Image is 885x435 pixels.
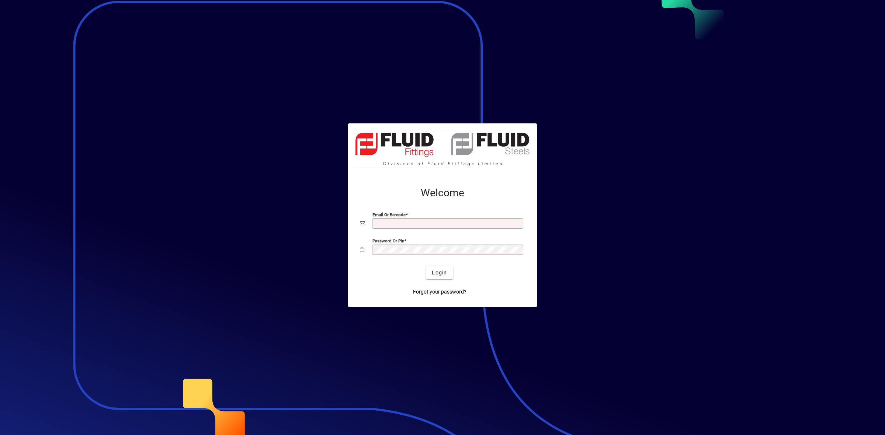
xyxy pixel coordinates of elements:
[413,288,466,296] span: Forgot your password?
[410,285,469,298] a: Forgot your password?
[372,238,404,243] mat-label: Password or Pin
[360,187,525,199] h2: Welcome
[432,269,447,277] span: Login
[426,266,453,279] button: Login
[372,212,406,217] mat-label: Email or Barcode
